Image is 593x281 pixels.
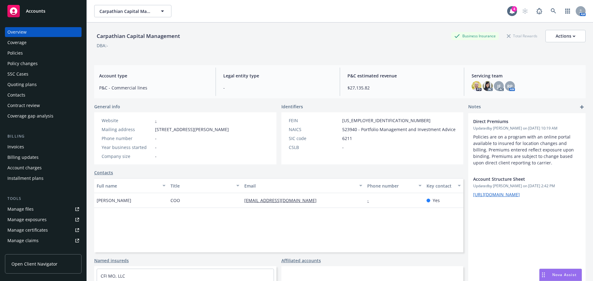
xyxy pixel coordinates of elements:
div: Email [244,183,355,189]
span: 523940 - Portfolio Management and Investment Advice [342,126,456,133]
div: Direct PremiumsUpdatedby [PERSON_NAME] on [DATE] 10:19 AMPolicies are on a program with an online... [468,113,586,171]
a: Contacts [5,90,82,100]
div: DBA: - [97,42,108,49]
span: COO [170,197,180,204]
span: Updated by [PERSON_NAME] on [DATE] 2:42 PM [473,183,581,189]
span: Open Client Navigator [11,261,57,267]
span: Identifiers [281,103,303,110]
a: Report a Bug [533,5,545,17]
div: Contacts [7,90,25,100]
div: Policy changes [7,59,38,68]
span: JF [497,83,501,89]
a: Named insureds [94,257,129,264]
div: Billing [5,133,82,139]
a: Account charges [5,163,82,173]
button: Email [242,178,365,193]
div: Manage files [7,204,34,214]
span: RP [507,83,513,89]
span: [STREET_ADDRESS][PERSON_NAME] [155,126,229,133]
div: CSLB [289,144,340,151]
button: Title [168,178,242,193]
a: Start snowing [519,5,531,17]
a: [EMAIL_ADDRESS][DOMAIN_NAME] [244,197,322,203]
a: Overview [5,27,82,37]
span: P&C estimated revenue [347,72,456,79]
a: Manage certificates [5,225,82,235]
div: Business Insurance [451,32,499,40]
div: Coverage gap analysis [7,111,53,121]
a: Manage claims [5,236,82,246]
div: Manage BORs [7,246,36,256]
div: Mailing address [102,126,153,133]
span: Account type [99,72,208,79]
a: Accounts [5,2,82,20]
span: Account Structure Sheet [473,176,565,182]
a: - [367,197,374,203]
img: photo [472,81,482,91]
div: Tools [5,196,82,202]
div: Installment plans [7,173,44,183]
a: Manage files [5,204,82,214]
span: Policies are on a program with an online portal available to insured for location changes and bil... [473,134,575,166]
span: - [342,144,344,151]
div: Full name [97,183,159,189]
div: Account Structure SheetUpdatedby [PERSON_NAME] on [DATE] 2:42 PM[URL][DOMAIN_NAME] [468,171,586,203]
span: Carpathian Capital Management [99,8,153,14]
div: Actions [556,30,575,42]
div: Quoting plans [7,80,37,89]
div: Total Rewards [504,32,540,40]
div: Manage certificates [7,225,48,235]
a: SSC Cases [5,69,82,79]
button: Carpathian Capital Management [94,5,171,17]
span: [PERSON_NAME] [97,197,131,204]
div: Key contact [427,183,454,189]
div: Billing updates [7,152,39,162]
span: General info [94,103,120,110]
span: Legal entity type [223,72,332,79]
a: Contacts [94,169,113,176]
span: - [155,144,157,151]
img: photo [483,81,493,91]
span: Servicing team [472,72,581,79]
span: Manage exposures [5,215,82,225]
button: Key contact [424,178,463,193]
span: - [223,85,332,91]
a: Policy changes [5,59,82,68]
span: Direct Premiums [473,118,565,125]
div: Contract review [7,101,40,110]
a: CFI MO, LLC [101,273,125,279]
a: Billing updates [5,152,82,162]
button: Full name [94,178,168,193]
span: Updated by [PERSON_NAME] on [DATE] 10:19 AM [473,126,581,131]
span: P&C - Commercial lines [99,85,208,91]
div: FEIN [289,117,340,124]
span: 6211 [342,135,352,142]
div: Coverage [7,38,27,48]
span: [US_EMPLOYER_IDENTIFICATION_NUMBER] [342,117,431,124]
a: Affiliated accounts [281,257,321,264]
div: Title [170,183,233,189]
a: Invoices [5,142,82,152]
button: Actions [545,30,586,42]
a: Switch app [561,5,574,17]
div: NAICS [289,126,340,133]
a: [URL][DOMAIN_NAME] [473,192,520,197]
a: Policies [5,48,82,58]
a: Installment plans [5,173,82,183]
button: Nova Assist [539,269,582,281]
div: Company size [102,153,153,159]
div: Year business started [102,144,153,151]
div: Phone number [102,135,153,142]
div: Invoices [7,142,24,152]
button: Phone number [365,178,424,193]
a: Quoting plans [5,80,82,89]
div: Manage claims [7,236,39,246]
a: - [155,118,157,123]
div: Account charges [7,163,42,173]
div: Drag to move [540,269,547,281]
span: Yes [433,197,440,204]
div: Overview [7,27,27,37]
a: Search [547,5,560,17]
span: - [155,153,157,159]
span: - [155,135,157,142]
